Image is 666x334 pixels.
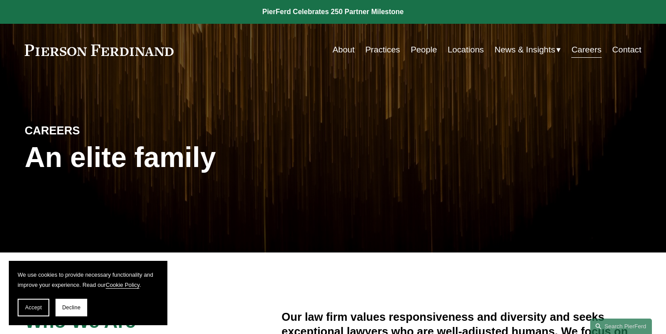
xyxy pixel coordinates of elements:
[106,282,140,288] a: Cookie Policy
[333,41,355,58] a: About
[25,304,42,311] span: Accept
[25,123,179,137] h4: CAREERS
[62,304,81,311] span: Decline
[9,261,167,325] section: Cookie banner
[55,299,87,316] button: Decline
[571,41,601,58] a: Careers
[365,41,400,58] a: Practices
[495,41,561,58] a: folder dropdown
[18,270,159,290] p: We use cookies to provide necessary functionality and improve your experience. Read our .
[495,42,555,58] span: News & Insights
[25,141,333,174] h1: An elite family
[448,41,484,58] a: Locations
[411,41,437,58] a: People
[18,299,49,316] button: Accept
[590,319,652,334] a: Search this site
[612,41,641,58] a: Contact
